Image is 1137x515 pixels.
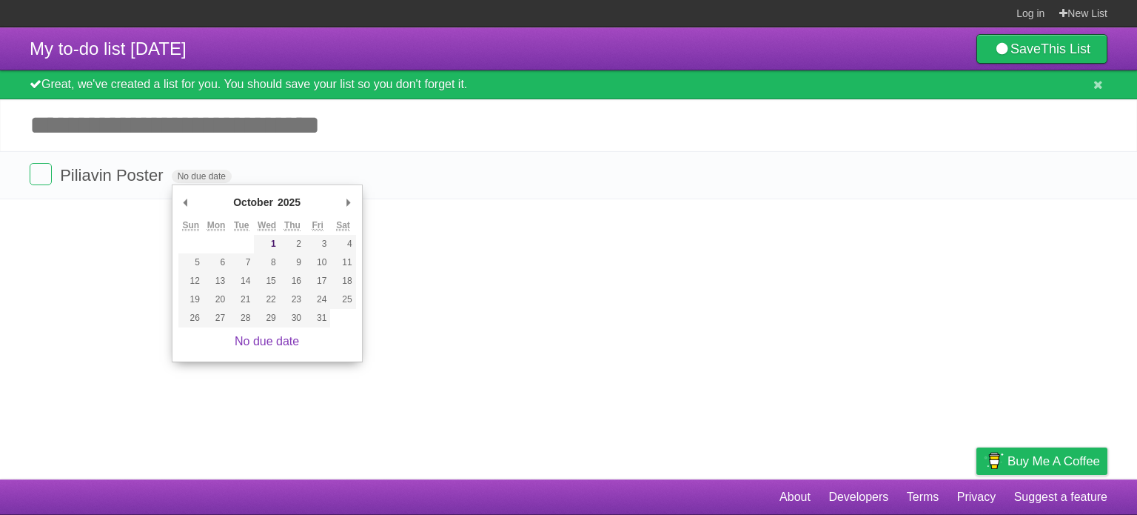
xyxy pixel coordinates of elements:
[305,235,330,253] button: 3
[312,220,323,231] abbr: Friday
[204,290,229,309] button: 20
[280,272,305,290] button: 16
[330,272,355,290] button: 18
[1041,41,1090,56] b: This List
[182,220,199,231] abbr: Sunday
[280,253,305,272] button: 9
[275,191,303,213] div: 2025
[178,290,204,309] button: 19
[254,253,279,272] button: 8
[234,220,249,231] abbr: Tuesday
[204,253,229,272] button: 6
[204,309,229,328] button: 27
[231,191,275,213] div: October
[229,290,254,309] button: 21
[254,272,279,290] button: 15
[305,309,330,328] button: 31
[305,253,330,272] button: 10
[178,191,193,213] button: Previous Month
[235,335,299,348] a: No due date
[254,309,279,328] button: 29
[330,290,355,309] button: 25
[280,290,305,309] button: 23
[828,483,888,511] a: Developers
[172,170,232,183] span: No due date
[178,253,204,272] button: 5
[207,220,226,231] abbr: Monday
[984,448,1004,474] img: Buy me a coffee
[178,272,204,290] button: 12
[305,290,330,309] button: 24
[229,253,254,272] button: 7
[336,220,350,231] abbr: Saturday
[204,272,229,290] button: 13
[229,309,254,328] button: 28
[305,272,330,290] button: 17
[178,309,204,328] button: 26
[280,309,305,328] button: 30
[60,166,167,185] span: Piliavin Poster
[254,290,279,309] button: 22
[30,39,187,59] span: My to-do list [DATE]
[779,483,811,511] a: About
[330,253,355,272] button: 11
[957,483,996,511] a: Privacy
[976,448,1107,475] a: Buy me a coffee
[976,34,1107,64] a: SaveThis List
[258,220,276,231] abbr: Wednesday
[330,235,355,253] button: 4
[254,235,279,253] button: 1
[229,272,254,290] button: 14
[341,191,356,213] button: Next Month
[1014,483,1107,511] a: Suggest a feature
[30,163,52,185] label: Done
[280,235,305,253] button: 2
[907,483,939,511] a: Terms
[284,220,301,231] abbr: Thursday
[1007,448,1100,474] span: Buy me a coffee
